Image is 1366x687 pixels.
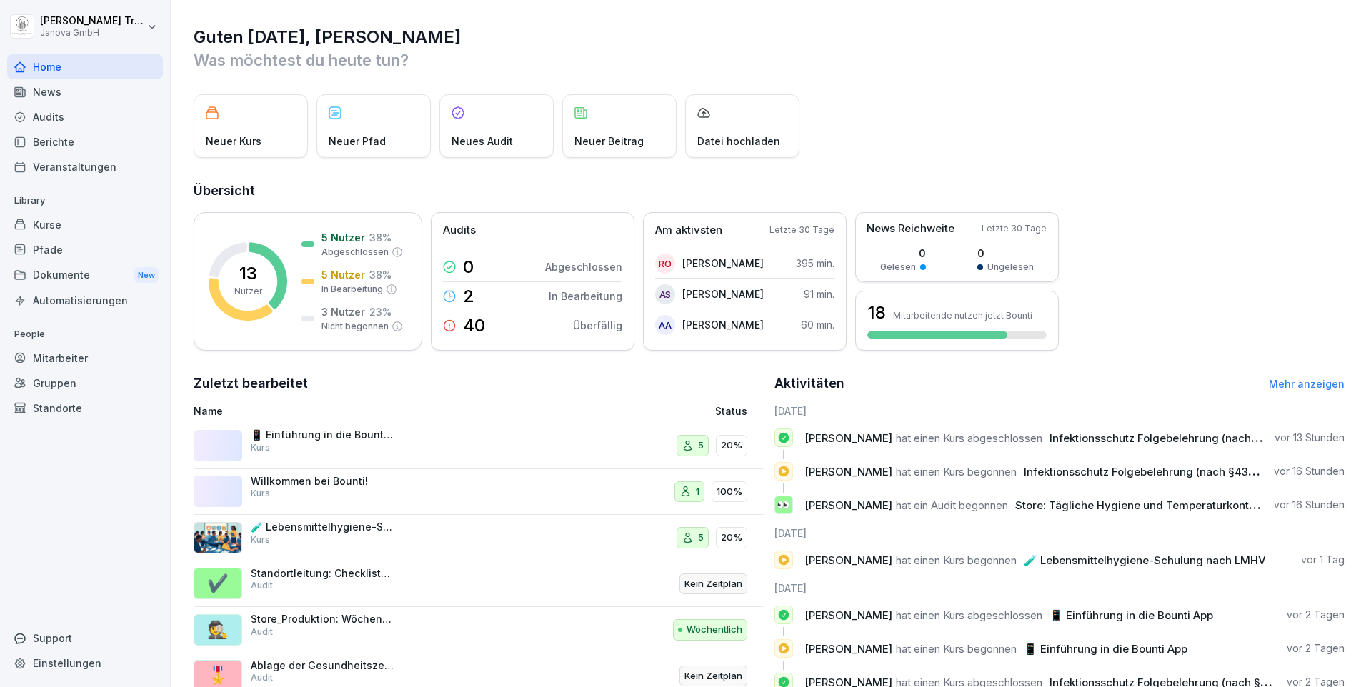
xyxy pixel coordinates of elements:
[880,246,926,261] p: 0
[574,134,644,149] p: Neuer Beitrag
[251,428,394,441] p: 📱 Einführung in die Bounti App
[7,189,163,212] p: Library
[7,237,163,262] div: Pfade
[7,288,163,313] a: Automatisierungen
[239,265,257,282] p: 13
[1275,431,1345,445] p: vor 13 Stunden
[1024,642,1187,656] span: 📱 Einführung in die Bounti App
[804,498,892,512] span: [PERSON_NAME]
[896,608,1042,622] span: hat einen Kurs abgeschlossen
[7,54,163,79] div: Home
[893,310,1032,321] p: Mitarbeitende nutzen jetzt Bounti
[769,224,834,236] p: Letzte 30 Tage
[804,553,892,567] span: [PERSON_NAME]
[251,521,394,533] p: 🧪 Lebensmittelhygiene-Schulung nach LMHV
[7,262,163,289] a: DokumenteNew
[321,304,365,319] p: 3 Nutzer
[804,465,892,478] span: [PERSON_NAME]
[987,261,1034,274] p: Ungelesen
[721,531,742,545] p: 20%
[207,571,229,596] p: ✔️
[721,438,742,453] p: 20%
[7,626,163,651] div: Support
[1269,378,1345,390] a: Mehr anzeigen
[977,246,1034,261] p: 0
[234,285,262,298] p: Nutzer
[684,669,742,683] p: Kein Zeitplan
[717,485,742,499] p: 100%
[7,371,163,396] a: Gruppen
[655,222,722,239] p: Am aktivsten
[251,659,394,672] p: Ablage der Gesundheitszeugnisse der MA
[7,346,163,371] div: Mitarbeiter
[463,288,474,305] p: 2
[7,212,163,237] div: Kurse
[1024,553,1266,567] span: 🧪 Lebensmittelhygiene-Schulung nach LMHV
[687,623,742,637] p: Wöchentlich
[1024,465,1277,478] span: Infektionsschutz Folgebelehrung (nach §43 IfSG)
[774,526,1345,541] h6: [DATE]
[655,254,675,274] div: Ro
[194,181,1345,201] h2: Übersicht
[7,262,163,289] div: Dokumente
[1274,464,1345,478] p: vor 16 Stunden
[867,301,886,325] h3: 18
[251,533,270,546] p: Kurs
[251,613,394,626] p: Store_Produktion: Wöchentliche Kontrolle auf Schädlinge
[369,267,392,282] p: 38 %
[896,642,1017,656] span: hat einen Kurs begonnen
[194,403,551,418] p: Name
[896,465,1017,478] span: hat einen Kurs begonnen
[7,129,163,154] a: Berichte
[369,230,392,245] p: 38 %
[573,318,622,333] p: Überfällig
[698,531,704,545] p: 5
[549,289,622,304] p: In Bearbeitung
[801,317,834,332] p: 60 min.
[443,222,476,239] p: Audits
[715,403,747,418] p: Status
[796,256,834,271] p: 395 min.
[194,515,764,561] a: 🧪 Lebensmittelhygiene-Schulung nach LMHVKurs520%
[194,607,764,653] a: 🕵️Store_Produktion: Wöchentliche Kontrolle auf SchädlingeAuditWöchentlich
[7,154,163,179] a: Veranstaltungen
[134,267,159,284] div: New
[1015,498,1357,512] span: Store: Tägliche Hygiene und Temperaturkontrolle bis 12.00 Mittag
[251,567,394,580] p: Standortleitung: Checkliste 3.5.2 Store
[206,134,261,149] p: Neuer Kurs
[7,651,163,676] a: Einstellungen
[696,485,699,499] p: 1
[40,28,144,38] p: Janova GmbH
[896,553,1017,567] span: hat einen Kurs begonnen
[1050,608,1213,622] span: 📱 Einführung in die Bounti App
[7,396,163,421] a: Standorte
[1287,641,1345,656] p: vor 2 Tagen
[777,495,790,515] p: 👀
[1301,553,1345,567] p: vor 1 Tag
[251,626,273,638] p: Audit
[804,642,892,656] span: [PERSON_NAME]
[321,267,365,282] p: 5 Nutzer
[774,403,1345,418] h6: [DATE]
[682,256,764,271] p: [PERSON_NAME]
[40,15,144,27] p: [PERSON_NAME] Trautmann
[321,230,365,245] p: 5 Nutzer
[452,134,513,149] p: Neues Audit
[321,283,383,296] p: In Bearbeitung
[697,134,780,149] p: Datei hochladen
[251,441,270,454] p: Kurs
[7,104,163,129] a: Audits
[684,577,742,591] p: Kein Zeitplan
[194,373,764,393] h2: Zuletzt bearbeitet
[682,286,764,301] p: [PERSON_NAME]
[804,286,834,301] p: 91 min.
[463,317,485,334] p: 40
[194,26,1345,49] h1: Guten [DATE], [PERSON_NAME]
[369,304,392,319] p: 23 %
[7,79,163,104] div: News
